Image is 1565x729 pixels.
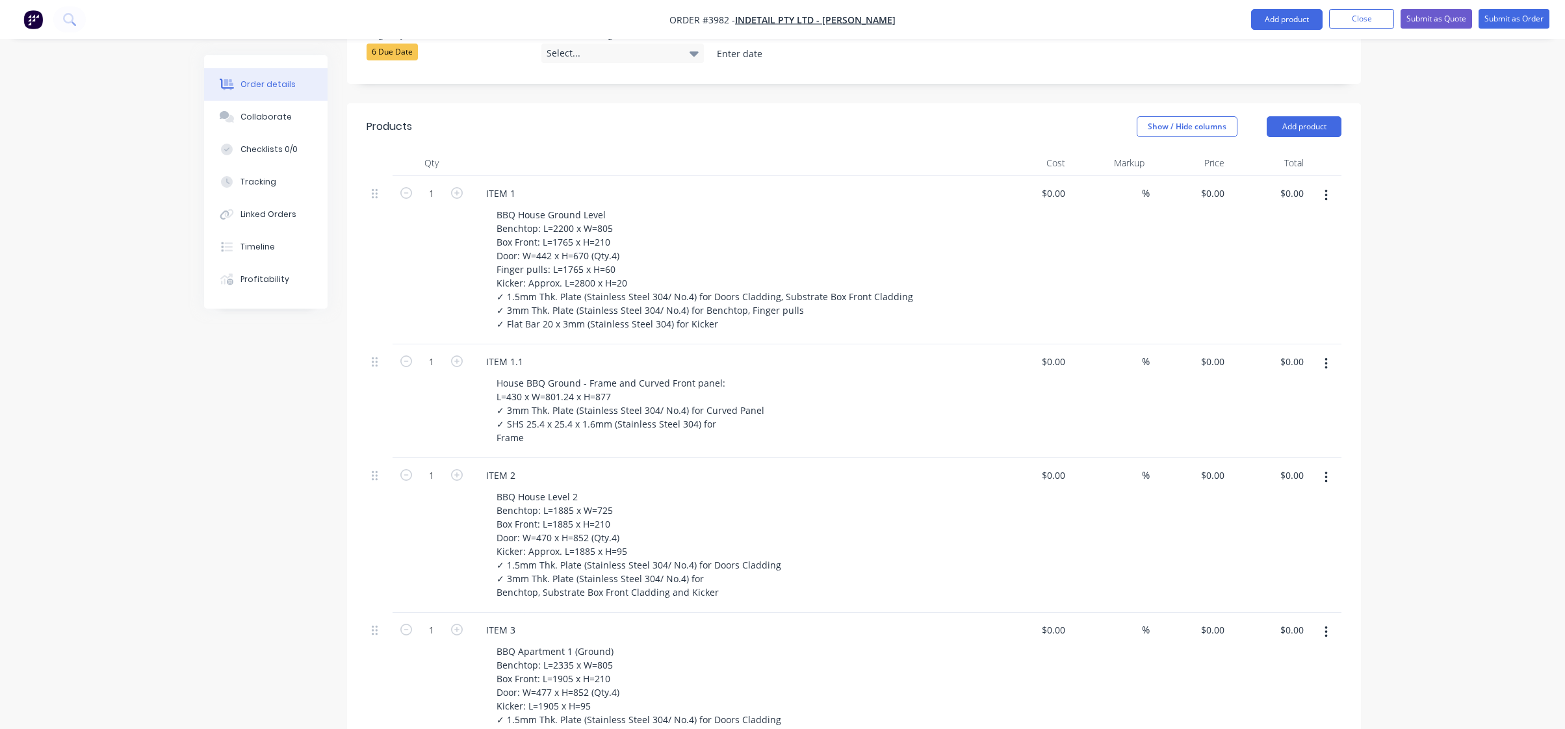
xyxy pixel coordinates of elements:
[1230,150,1310,176] div: Total
[240,274,289,285] div: Profitability
[367,119,412,134] div: Products
[1142,622,1150,637] span: %
[990,150,1070,176] div: Cost
[1142,468,1150,483] span: %
[1401,9,1472,29] button: Submit as Quote
[486,374,775,447] div: House BBQ Ground - Frame and Curved Front panel: L=430 x W=801.24 x H=877 ✓ 3mm Thk. Plate (Stain...
[204,166,328,198] button: Tracking
[541,44,704,63] div: Select...
[1070,150,1150,176] div: Markup
[669,14,735,26] span: Order #3982 -
[204,68,328,101] button: Order details
[1142,186,1150,201] span: %
[240,144,298,155] div: Checklists 0/0
[393,150,471,176] div: Qty
[708,44,870,64] input: Enter date
[367,44,418,60] div: 6 Due Date
[204,133,328,166] button: Checklists 0/0
[1251,9,1323,30] button: Add product
[1150,150,1230,176] div: Price
[476,352,534,371] div: ITEM 1.1
[1479,9,1549,29] button: Submit as Order
[1267,116,1341,137] button: Add product
[240,79,296,90] div: Order details
[486,205,924,333] div: BBQ House Ground Level Benchtop: L=2200 x W=805 Box Front: L=1765 x H=210 Door: W=442 x H=670 (Qt...
[476,620,526,639] div: ITEM 3
[204,198,328,231] button: Linked Orders
[240,209,296,220] div: Linked Orders
[476,466,526,485] div: ITEM 2
[23,10,43,29] img: Factory
[204,101,328,133] button: Collaborate
[735,14,896,26] a: Indetail Pty Ltd - [PERSON_NAME]
[1329,9,1394,29] button: Close
[476,184,526,203] div: ITEM 1
[204,231,328,263] button: Timeline
[1137,116,1237,137] button: Show / Hide columns
[204,263,328,296] button: Profitability
[240,111,292,123] div: Collaborate
[486,487,792,602] div: BBQ House Level 2 Benchtop: L=1885 x W=725 Box Front: L=1885 x H=210 Door: W=470 x H=852 (Qty.4) ...
[240,241,275,253] div: Timeline
[1142,354,1150,369] span: %
[240,176,276,188] div: Tracking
